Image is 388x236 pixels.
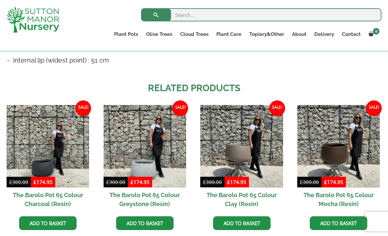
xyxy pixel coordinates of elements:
bdi: 174.95 [131,179,150,185]
span: £ [131,179,133,185]
bdi: 300.00 [9,179,28,185]
a: Delivery [310,30,338,39]
h2: Related products [7,81,381,95]
a: Add to basket: “The Barolo Pot 65 Colour Clay (Resin)” [213,216,271,230]
a: Plant Care [212,30,245,39]
bdi: 300.00 [106,179,125,185]
bdi: 174.95 [324,179,343,185]
a: Add to basket: “The Barolo Pot 65 Colour Greystone (Resin)” [116,216,174,230]
bdi: 174.95 [34,179,53,185]
a: Olive Trees [142,30,176,39]
input: Search... [141,8,381,21]
a: Topiary&Other [245,30,288,39]
h2: The Barolo Pot 65 Colour Charcoal (Resin) [7,188,89,211]
bdi: 300.00 [300,179,319,185]
a: Sale! The Barolo Pot 65 Colour Charcoal (Resin) [7,105,89,211]
span: 0 [373,28,379,35]
a: 0 [365,30,381,39]
img: logo [7,7,59,33]
span: Sale! [366,100,382,116]
h2: The Barolo Pot 65 Colour Greystone (Resin) [104,188,186,211]
span: £ [9,179,12,185]
span: £ [300,179,303,185]
bdi: 174.95 [227,179,246,185]
h2: The Barolo Pot 65 Colour Clay (Resin) [200,188,283,211]
img: The Barolo Pot 65 Colour Clay (Resin) [200,105,283,188]
span: £ [324,179,327,185]
span: £ [227,179,230,185]
span: £ [34,179,36,185]
h2: The Barolo Pot 65 Colour Mocha (Resin) [297,188,380,211]
img: The Barolo Pot 65 Colour Charcoal (Resin) [7,105,89,188]
span: Sale! [172,100,188,116]
a: Sale! The Barolo Pot 65 Colour Clay (Resin) [200,105,283,211]
a: Sale! The Barolo Pot 65 Colour Mocha (Resin) [297,105,380,211]
a: Sale! The Barolo Pot 65 Colour Greystone (Resin) [104,105,186,211]
a: About [288,30,310,39]
span: Sale! [75,100,91,116]
span: £ [203,179,206,185]
a: Plant Pots [110,30,142,39]
img: The Barolo Pot 65 Colour Greystone (Resin) [104,105,186,188]
a: Contact [338,30,365,39]
a: Add to basket: “The Barolo Pot 65 Colour Mocha (Resin)” [310,216,367,230]
img: The Barolo Pot 65 Colour Mocha (Resin) [297,105,380,188]
a: Cloud Trees [176,30,212,39]
h4: internal lip (widest point) : 51 cm [13,55,381,66]
bdi: 300.00 [203,179,222,185]
a: Add to basket: “The Barolo Pot 65 Colour Charcoal (Resin)” [19,216,77,230]
span: £ [106,179,109,185]
span: Sale! [269,100,285,116]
